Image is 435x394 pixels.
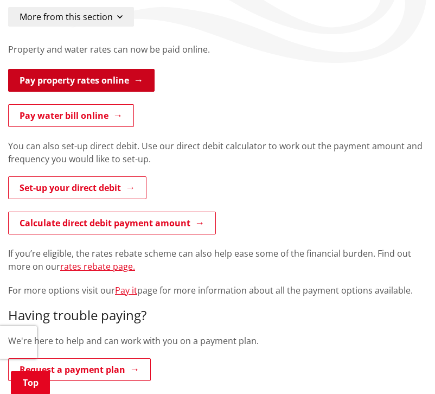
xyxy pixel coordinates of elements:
p: For more options visit our page for more information about all the payment options available. [8,284,427,297]
a: Top [11,371,50,394]
a: Set-up your direct debit [8,176,146,199]
a: Pay it [115,284,137,296]
a: Pay property rates online [8,69,155,92]
a: Pay water bill online [8,104,134,127]
a: Request a payment plan [8,358,151,381]
p: If you’re eligible, the rates rebate scheme can also help ease some of the financial burden. Find... [8,247,427,273]
h3: Having trouble paying? [8,308,427,323]
div: Property and water rates can now be paid online. [8,43,427,69]
p: You can also set-up direct debit. Use our direct debit calculator to work out the payment amount ... [8,139,427,166]
p: We're here to help and can work with you on a payment plan. [8,334,427,347]
span: More from this section [20,11,113,23]
a: Calculate direct debit payment amount [8,212,216,234]
button: More from this section [8,7,134,27]
a: rates rebate page. [60,260,135,272]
